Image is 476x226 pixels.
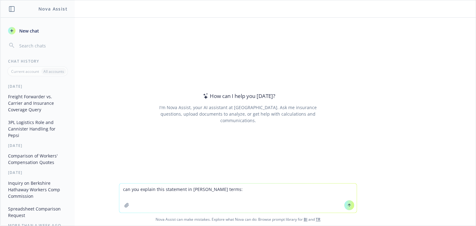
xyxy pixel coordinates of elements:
[11,69,39,74] p: Current account
[6,204,70,220] button: Spreadsheet Comparison Request
[43,69,64,74] p: All accounts
[1,143,75,148] div: [DATE]
[6,91,70,115] button: Freight Forwarder vs. Carrier and Insurance Coverage Query
[6,117,70,140] button: 3PL Logistics Role and Cannister Handling for Pepsi
[1,59,75,64] div: Chat History
[18,41,67,50] input: Search chats
[6,151,70,167] button: Comparison of Workers' Compensation Quotes
[3,213,473,226] span: Nova Assist can make mistakes. Explore what Nova can do: Browse prompt library for and
[6,25,70,36] button: New chat
[1,170,75,175] div: [DATE]
[1,84,75,89] div: [DATE]
[316,217,320,222] a: TR
[119,184,357,213] textarea: can you explain this statement in [PERSON_NAME] terms:
[38,6,68,12] h1: Nova Assist
[6,178,70,201] button: Inquiry on Berkshire Hathaway Workers Comp Commission
[151,104,325,124] div: I'm Nova Assist, your AI assistant at [GEOGRAPHIC_DATA]. Ask me insurance questions, upload docum...
[304,217,307,222] a: BI
[201,92,275,100] div: How can I help you [DATE]?
[18,28,39,34] span: New chat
